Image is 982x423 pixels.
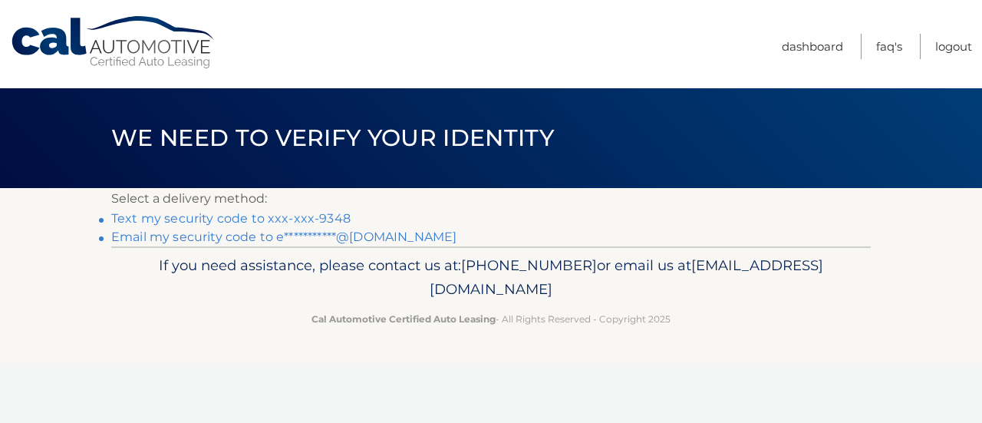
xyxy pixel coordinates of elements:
[876,34,902,59] a: FAQ's
[935,34,972,59] a: Logout
[461,256,597,274] span: [PHONE_NUMBER]
[111,124,554,152] span: We need to verify your identity
[311,313,496,325] strong: Cal Automotive Certified Auto Leasing
[111,188,871,210] p: Select a delivery method:
[10,15,217,70] a: Cal Automotive
[111,211,351,226] a: Text my security code to xxx-xxx-9348
[121,253,861,302] p: If you need assistance, please contact us at: or email us at
[782,34,843,59] a: Dashboard
[121,311,861,327] p: - All Rights Reserved - Copyright 2025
